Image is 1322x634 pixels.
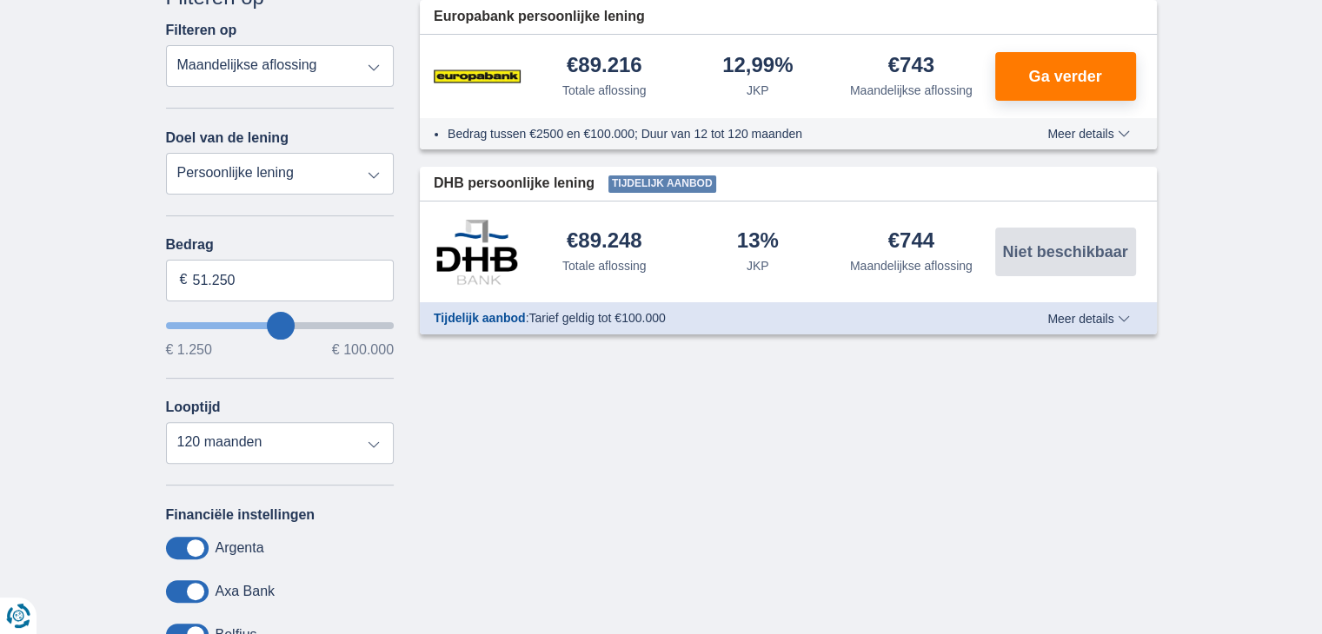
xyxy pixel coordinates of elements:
button: Ga verder [995,52,1136,101]
label: Filteren op [166,23,237,38]
span: Niet beschikbaar [1002,244,1127,260]
span: € 1.250 [166,343,212,357]
img: product.pl.alt DHB Bank [434,219,521,285]
span: Tarief geldig tot €100.000 [528,311,665,325]
li: Bedrag tussen €2500 en €100.000; Duur van 12 tot 120 maanden [448,125,984,142]
div: JKP [747,257,769,274]
div: €743 [888,55,934,78]
div: 12,99% [722,55,793,78]
span: Tijdelijk aanbod [434,311,526,325]
div: : [420,309,998,327]
span: Ga verder [1028,69,1101,84]
span: Meer details [1047,128,1129,140]
div: €89.216 [567,55,642,78]
input: wantToBorrow [166,322,395,329]
label: Axa Bank [216,584,275,599]
span: DHB persoonlijke lening [434,174,595,194]
span: € [180,270,188,290]
label: Doel van de lening [166,130,289,146]
button: Niet beschikbaar [995,228,1136,276]
button: Meer details [1034,127,1142,141]
div: Maandelijkse aflossing [850,257,973,274]
span: € 100.000 [332,343,394,357]
div: 13% [737,230,779,254]
label: Financiële instellingen [166,507,316,523]
img: product.pl.alt Europabank [434,55,521,98]
div: Maandelijkse aflossing [850,82,973,99]
div: €89.248 [567,230,642,254]
label: Bedrag [166,237,395,253]
div: JKP [747,82,769,99]
span: Europabank persoonlijke lening [434,7,645,27]
span: Tijdelijk aanbod [608,175,716,193]
label: Argenta [216,540,264,556]
button: Meer details [1034,312,1142,326]
div: €744 [888,230,934,254]
div: Totale aflossing [562,82,647,99]
span: Meer details [1047,313,1129,325]
div: Totale aflossing [562,257,647,274]
label: Looptijd [166,400,221,415]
